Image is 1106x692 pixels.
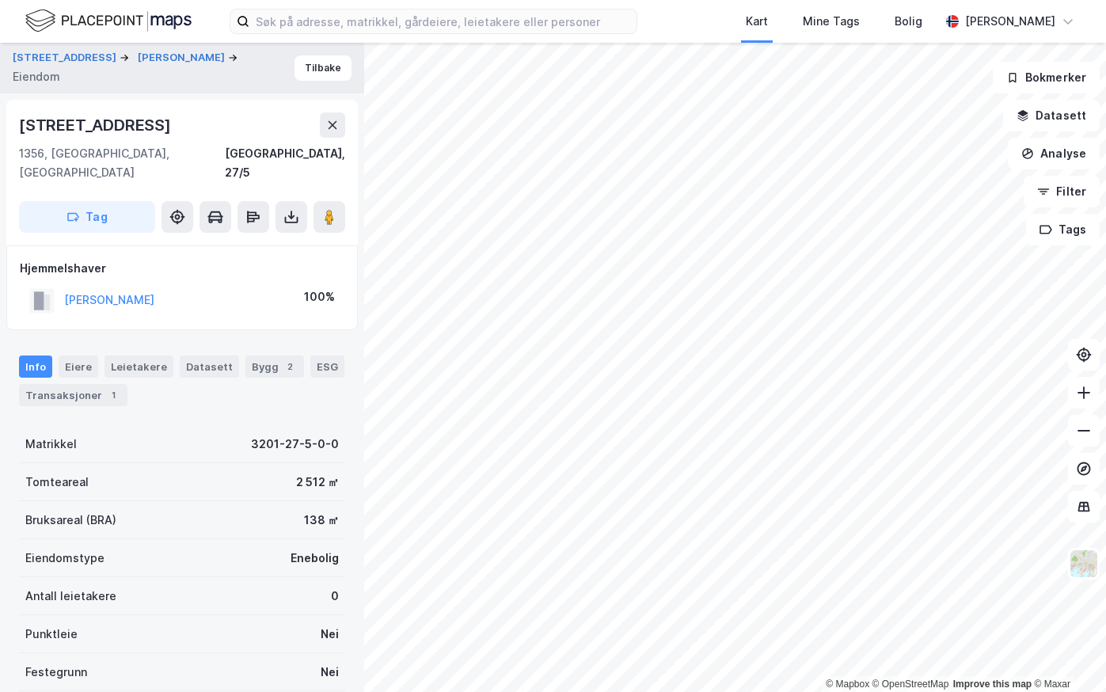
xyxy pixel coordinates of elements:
div: Matrikkel [25,435,77,454]
button: Tag [19,201,155,233]
div: Bolig [895,12,922,31]
div: 2 [282,359,298,375]
div: Enebolig [291,549,339,568]
input: Søk på adresse, matrikkel, gårdeiere, leietakere eller personer [249,10,637,33]
div: [STREET_ADDRESS] [19,112,174,138]
button: Analyse [1008,138,1100,169]
div: Bruksareal (BRA) [25,511,116,530]
button: Filter [1024,176,1100,207]
div: Eiendom [13,67,60,86]
div: Leietakere [105,356,173,378]
div: Hjemmelshaver [20,259,344,278]
div: 1 [105,387,121,403]
img: logo.f888ab2527a4732fd821a326f86c7f29.svg [25,7,192,35]
div: 3201-27-5-0-0 [251,435,339,454]
a: Improve this map [953,679,1032,690]
div: 1356, [GEOGRAPHIC_DATA], [GEOGRAPHIC_DATA] [19,144,225,182]
div: [PERSON_NAME] [965,12,1055,31]
div: ESG [310,356,344,378]
div: 2 512 ㎡ [296,473,339,492]
div: Kart [746,12,768,31]
div: Mine Tags [803,12,860,31]
button: Tags [1026,214,1100,245]
button: [PERSON_NAME] [138,50,228,66]
div: Antall leietakere [25,587,116,606]
img: Z [1069,549,1099,579]
button: Tilbake [295,55,352,81]
div: Info [19,356,52,378]
a: Mapbox [826,679,869,690]
div: 138 ㎡ [304,511,339,530]
div: 100% [304,287,335,306]
a: OpenStreetMap [872,679,949,690]
div: [GEOGRAPHIC_DATA], 27/5 [225,144,345,182]
div: Punktleie [25,625,78,644]
div: Festegrunn [25,663,87,682]
button: [STREET_ADDRESS] [13,50,120,66]
div: Eiere [59,356,98,378]
div: Eiendomstype [25,549,105,568]
div: 0 [331,587,339,606]
div: Tomteareal [25,473,89,492]
div: Transaksjoner [19,384,127,406]
iframe: Chat Widget [1027,616,1106,692]
div: Nei [321,625,339,644]
div: Bygg [245,356,304,378]
div: Datasett [180,356,239,378]
button: Bokmerker [993,62,1100,93]
button: Datasett [1003,100,1100,131]
div: Nei [321,663,339,682]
